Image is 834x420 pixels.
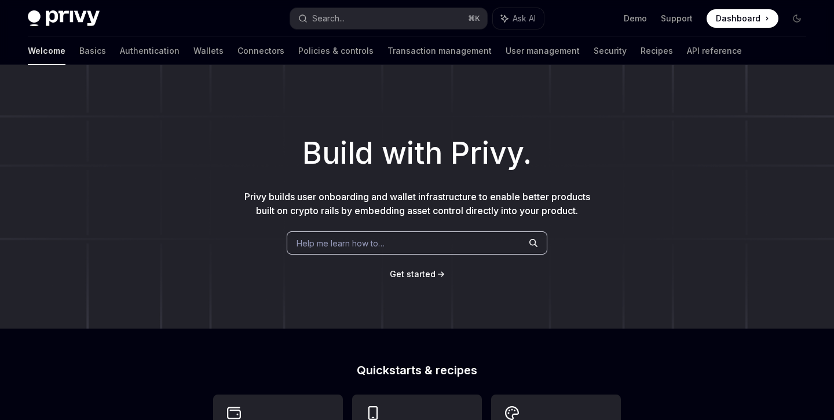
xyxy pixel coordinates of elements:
span: Get started [390,269,436,279]
button: Ask AI [493,8,544,29]
button: Toggle dark mode [788,9,806,28]
span: ⌘ K [468,14,480,23]
button: Search...⌘K [290,8,487,29]
a: User management [506,37,580,65]
span: Ask AI [513,13,536,24]
h2: Quickstarts & recipes [213,364,621,376]
h1: Build with Privy. [19,131,815,176]
a: Dashboard [707,9,778,28]
a: Wallets [193,37,224,65]
a: Support [661,13,693,24]
a: Get started [390,268,436,280]
a: Basics [79,37,106,65]
div: Search... [312,12,345,25]
img: dark logo [28,10,100,27]
a: API reference [687,37,742,65]
span: Dashboard [716,13,760,24]
a: Security [594,37,627,65]
a: Transaction management [387,37,492,65]
a: Recipes [641,37,673,65]
span: Help me learn how to… [297,237,385,249]
a: Authentication [120,37,180,65]
span: Privy builds user onboarding and wallet infrastructure to enable better products built on crypto ... [244,191,590,216]
a: Demo [624,13,647,24]
a: Connectors [237,37,284,65]
a: Welcome [28,37,65,65]
a: Policies & controls [298,37,374,65]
